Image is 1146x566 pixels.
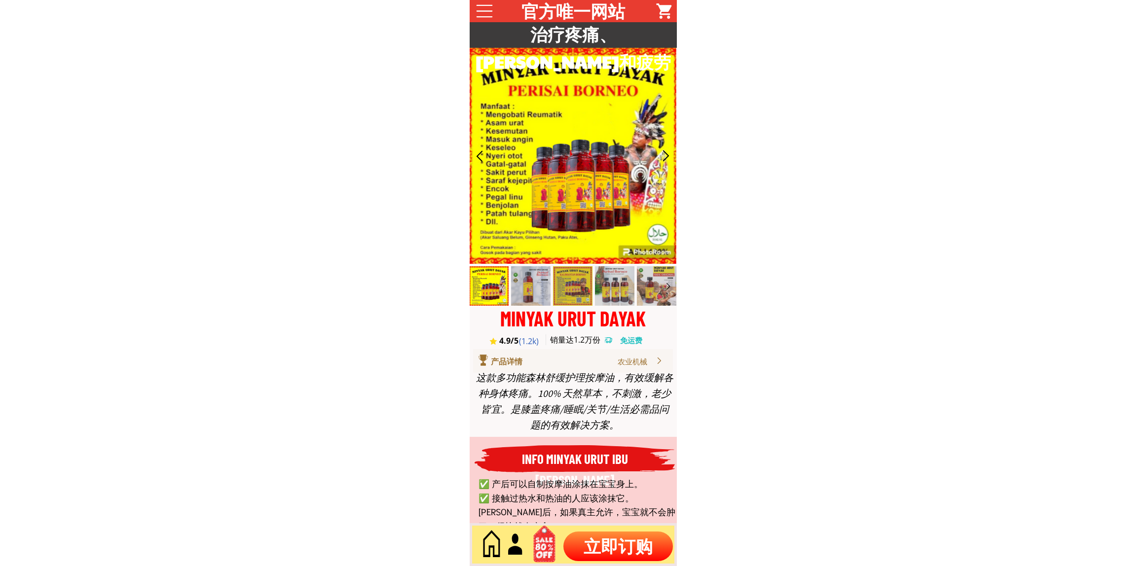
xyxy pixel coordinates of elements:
h3: 4.9/5 [499,335,521,346]
h3: (1.2k) [519,336,544,347]
h3: 销量达1.2万份 [550,334,604,345]
h3: 治疗疼痛、[PERSON_NAME]和疲劳 [470,20,677,75]
li: ✅ 产后可以自制按摩油涂抹在宝宝身上。 [471,476,675,491]
div: 产品详情 [491,355,535,368]
div: MINYAK URUT DAYAK [470,308,677,328]
li: ✅ 接触过热水和热油的人应该涂抹它。[PERSON_NAME]后，如果真主允许，宝宝就不会肿了。很快就会痊愈。 [471,491,675,533]
h3: INFO MINYAK URUT IBU [PERSON_NAME] [493,448,657,491]
p: 立即订购 [563,531,673,561]
div: 农业机械 [618,355,655,367]
div: 这款多功能森林舒缓护理按摩油，有效缓解各种身体疼痛。100% 天然草本，不刺激，老少皆宜。是膝盖疼痛/睡眠/关节/生活必需品问题的有效解决方案。 [476,370,673,433]
h3: 免运费 [620,335,648,346]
